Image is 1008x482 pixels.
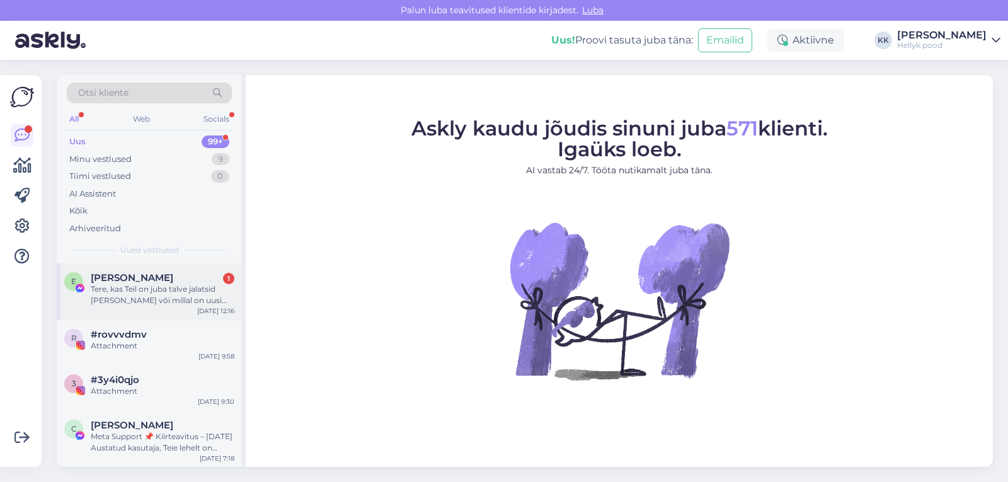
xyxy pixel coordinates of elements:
[72,379,76,388] span: 3
[78,86,129,100] span: Otsi kliente
[897,40,987,50] div: Hellyk pood
[120,244,179,256] span: Uued vestlused
[767,29,844,52] div: Aktiivne
[91,386,234,397] div: Attachment
[91,272,173,284] span: Erika Hochstätter
[197,306,234,316] div: [DATE] 12:16
[69,135,86,148] div: Uus
[10,85,34,109] img: Askly Logo
[69,222,121,235] div: Arhiveeritud
[551,33,693,48] div: Proovi tasuta juba täna:
[201,111,232,127] div: Socials
[506,187,733,414] img: No Chat active
[69,205,88,217] div: Kõik
[67,111,81,127] div: All
[91,374,139,386] span: #3y4i0qjo
[211,170,229,183] div: 0
[874,32,892,49] div: KK
[198,352,234,361] div: [DATE] 9:58
[91,431,234,454] div: Meta Support 📌 Kiirteavitus – [DATE] Austatud kasutaja, Teie lehelt on tuvastatud sisu, mis võib ...
[698,28,752,52] button: Emailid
[212,153,229,166] div: 9
[202,135,229,148] div: 99+
[897,30,1000,50] a: [PERSON_NAME]Hellyk pood
[69,153,132,166] div: Minu vestlused
[726,116,758,141] span: 571
[411,116,828,161] span: Askly kaudu jõudis sinuni juba klienti. Igaüks loeb.
[91,329,147,340] span: #rovvvdmv
[198,397,234,406] div: [DATE] 9:30
[91,340,234,352] div: Attachment
[200,454,234,463] div: [DATE] 7:18
[69,188,116,200] div: AI Assistent
[130,111,152,127] div: Web
[71,333,77,343] span: r
[551,34,575,46] b: Uus!
[223,273,234,284] div: 1
[91,420,173,431] span: Clara Dongo
[71,424,77,433] span: C
[411,164,828,177] p: AI vastab 24/7. Tööta nutikamalt juba täna.
[578,4,607,16] span: Luba
[897,30,987,40] div: [PERSON_NAME]
[71,277,76,286] span: E
[69,170,131,183] div: Tiimi vestlused
[91,284,234,306] div: Tere, kas Teil on juba talve jalatsid [PERSON_NAME] või millal on uusi jalanõusi oodata?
